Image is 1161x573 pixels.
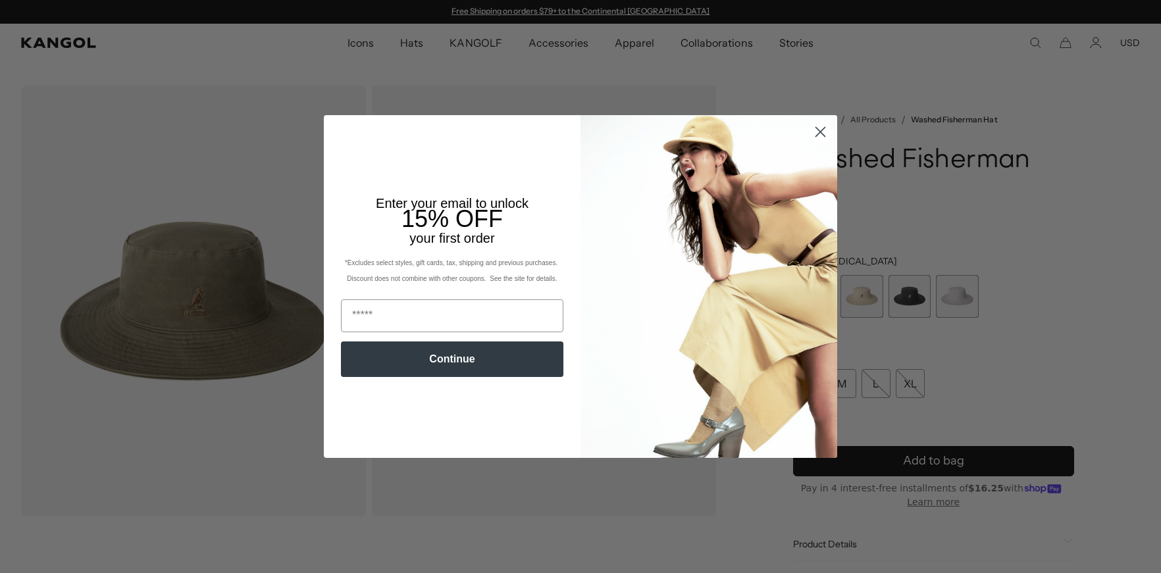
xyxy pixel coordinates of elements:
[376,196,529,211] span: Enter your email to unlock
[809,120,832,143] button: Close dialog
[341,341,563,377] button: Continue
[345,259,559,282] span: *Excludes select styles, gift cards, tax, shipping and previous purchases. Discount does not comb...
[401,205,503,232] span: 15% OFF
[341,299,563,332] input: Email
[580,115,837,457] img: 93be19ad-e773-4382-80b9-c9d740c9197f.jpeg
[409,231,494,245] span: your first order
